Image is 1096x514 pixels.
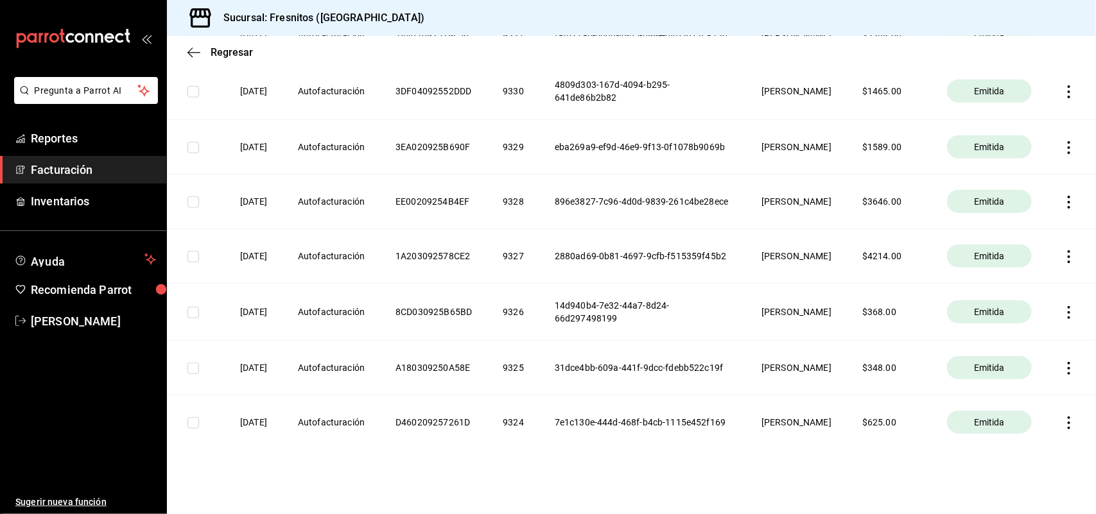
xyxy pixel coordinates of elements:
[746,175,847,229] th: [PERSON_NAME]
[141,33,152,44] button: open_drawer_menu
[283,175,380,229] th: Autofacturación
[380,63,487,120] th: 3DF04092552DDD
[225,175,283,229] th: [DATE]
[31,252,139,267] span: Ayuda
[15,495,156,509] span: Sugerir nueva función
[380,395,487,450] th: D460209257261D
[539,175,746,229] th: 896e3827-7c96-4d0d-9839-261c4be28ece
[969,195,1010,208] span: Emitida
[539,395,746,450] th: 7e1c130e-444d-468f-b4cb-1115e452f169
[225,120,283,175] th: [DATE]
[9,93,158,107] a: Pregunta a Parrot AI
[283,395,380,450] th: Autofacturación
[31,313,156,330] span: [PERSON_NAME]
[283,341,380,395] th: Autofacturación
[283,229,380,284] th: Autofacturación
[847,175,932,229] th: $ 3646.00
[847,284,932,341] th: $ 368.00
[847,229,932,284] th: $ 4214.00
[746,120,847,175] th: [PERSON_NAME]
[969,416,1010,429] span: Emitida
[487,341,539,395] th: 9325
[746,341,847,395] th: [PERSON_NAME]
[225,63,283,120] th: [DATE]
[539,120,746,175] th: eba269a9-ef9d-46e9-9f13-0f1078b9069b
[225,341,283,395] th: [DATE]
[746,284,847,341] th: [PERSON_NAME]
[487,175,539,229] th: 9328
[539,63,746,120] th: 4809d303-167d-4094-b295-641de86b2b82
[847,341,932,395] th: $ 348.00
[380,175,487,229] th: EE00209254B4EF
[746,229,847,284] th: [PERSON_NAME]
[380,341,487,395] th: A180309250A58E
[746,395,847,450] th: [PERSON_NAME]
[969,361,1010,374] span: Emitida
[14,77,158,104] button: Pregunta a Parrot AI
[969,305,1010,318] span: Emitida
[539,341,746,395] th: 31dce4bb-609a-441f-9dcc-fdebb522c19f
[380,120,487,175] th: 3EA020925B690F
[847,63,932,120] th: $ 1465.00
[969,250,1010,262] span: Emitida
[31,161,156,178] span: Facturación
[969,141,1010,153] span: Emitida
[213,10,424,26] h3: Sucursal: Fresnitos ([GEOGRAPHIC_DATA])
[35,84,138,98] span: Pregunta a Parrot AI
[225,229,283,284] th: [DATE]
[380,229,487,284] th: 1A203092578CE2
[380,284,487,341] th: 8CD030925B65BD
[539,284,746,341] th: 14d940b4-7e32-44a7-8d24-66d297498199
[487,395,539,450] th: 9324
[487,284,539,341] th: 9326
[539,229,746,284] th: 2880ad69-0b81-4697-9cfb-f515359f45b2
[225,395,283,450] th: [DATE]
[225,284,283,341] th: [DATE]
[746,63,847,120] th: [PERSON_NAME]
[969,85,1010,98] span: Emitida
[847,120,932,175] th: $ 1589.00
[487,120,539,175] th: 9329
[31,130,156,147] span: Reportes
[283,120,380,175] th: Autofacturación
[283,284,380,341] th: Autofacturación
[487,63,539,120] th: 9330
[847,395,932,450] th: $ 625.00
[487,229,539,284] th: 9327
[187,46,253,58] button: Regresar
[211,46,253,58] span: Regresar
[283,63,380,120] th: Autofacturación
[31,281,156,298] span: Recomienda Parrot
[31,193,156,210] span: Inventarios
